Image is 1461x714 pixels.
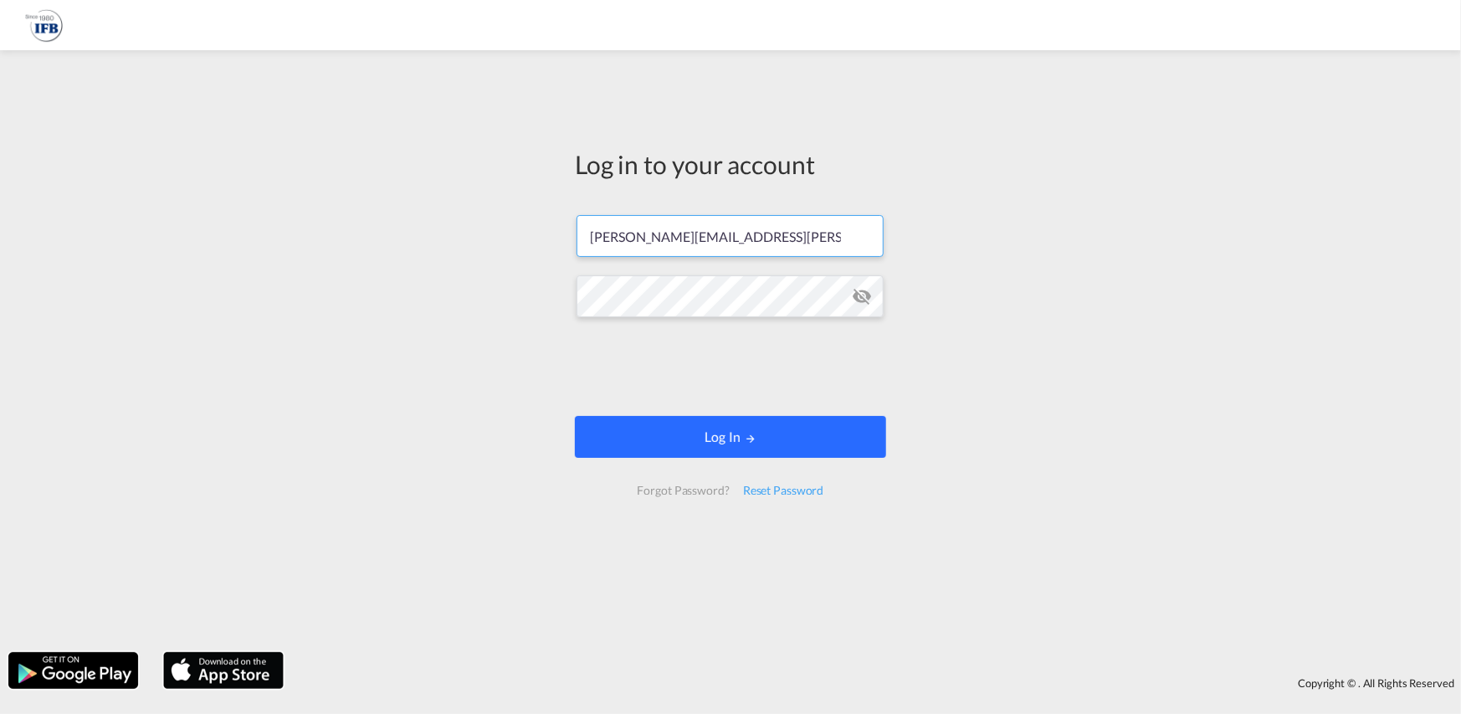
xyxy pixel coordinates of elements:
[161,650,285,691] img: apple.png
[577,215,884,257] input: Enter email/phone number
[575,146,886,182] div: Log in to your account
[630,475,736,506] div: Forgot Password?
[736,475,831,506] div: Reset Password
[25,7,63,44] img: b628ab10256c11eeb52753acbc15d091.png
[292,669,1461,697] div: Copyright © . All Rights Reserved
[603,334,858,399] iframe: reCAPTCHA
[7,650,140,691] img: google.png
[575,416,886,458] button: LOGIN
[852,286,872,306] md-icon: icon-eye-off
